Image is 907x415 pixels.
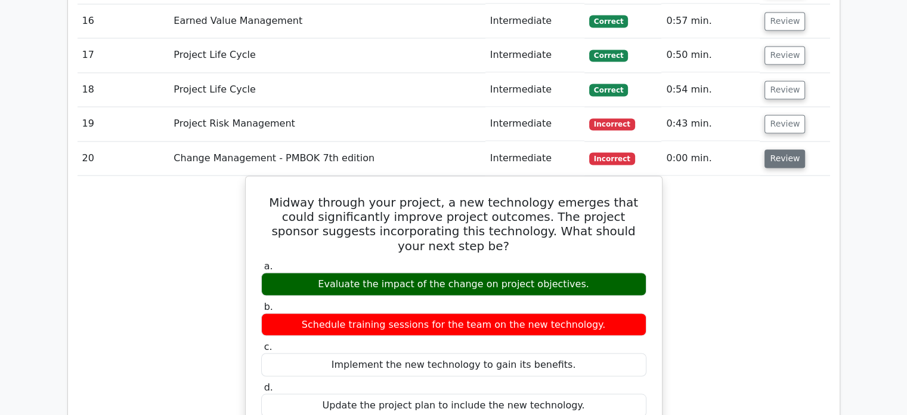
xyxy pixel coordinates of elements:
td: Intermediate [485,38,584,72]
td: Earned Value Management [169,4,485,38]
td: Intermediate [485,107,584,141]
h5: Midway through your project, a new technology emerges that could significantly improve project ou... [260,195,648,253]
td: 0:54 min. [661,73,760,107]
td: Change Management - PMBOK 7th edition [169,142,485,176]
span: b. [264,300,273,312]
span: Incorrect [589,152,635,164]
td: Intermediate [485,142,584,176]
button: Review [764,46,805,64]
span: a. [264,260,273,271]
td: 0:57 min. [661,4,760,38]
td: 0:43 min. [661,107,760,141]
button: Review [764,115,805,133]
td: 0:50 min. [661,38,760,72]
span: Incorrect [589,118,635,130]
button: Review [764,149,805,168]
td: 16 [78,4,169,38]
td: 17 [78,38,169,72]
span: Correct [589,84,628,96]
div: Evaluate the impact of the change on project objectives. [261,272,646,296]
td: Project Life Cycle [169,38,485,72]
span: Correct [589,50,628,62]
button: Review [764,81,805,99]
td: 18 [78,73,169,107]
span: c. [264,340,273,352]
td: 0:00 min. [661,142,760,176]
div: Schedule training sessions for the team on the new technology. [261,313,646,336]
td: Intermediate [485,4,584,38]
span: d. [264,381,273,392]
td: 19 [78,107,169,141]
button: Review [764,12,805,30]
td: Project Life Cycle [169,73,485,107]
td: 20 [78,142,169,176]
div: Implement the new technology to gain its benefits. [261,353,646,376]
td: Intermediate [485,73,584,107]
span: Correct [589,15,628,27]
td: Project Risk Management [169,107,485,141]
